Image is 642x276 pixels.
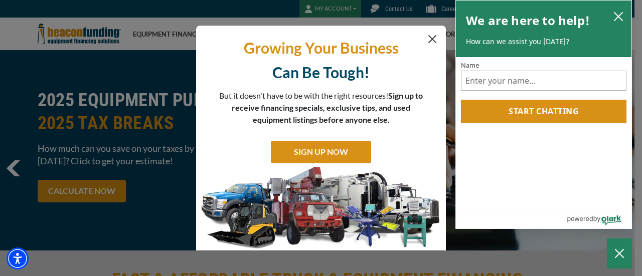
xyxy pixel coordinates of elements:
[461,71,626,91] input: Name
[610,9,626,23] button: close chatbox
[461,62,626,69] label: Name
[466,37,621,47] p: How can we assist you [DATE]?
[567,211,631,228] a: Powered by Olark
[461,100,626,123] button: Start chatting
[426,33,438,45] button: Close
[196,166,446,251] img: subscribe-modal.jpg
[232,91,423,124] span: Sign up to receive financing specials, exclusive tips, and used equipment listings before anyone ...
[567,212,593,225] span: powered
[204,63,438,82] p: Can Be Tough!
[607,238,632,268] button: Close Chatbox
[7,247,29,269] div: Accessibility Menu
[219,90,423,126] p: But it doesn't have to be with the right resources!
[466,11,590,31] h2: We are here to help!
[593,212,600,225] span: by
[204,38,438,58] p: Growing Your Business
[271,141,371,163] a: SIGN UP NOW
